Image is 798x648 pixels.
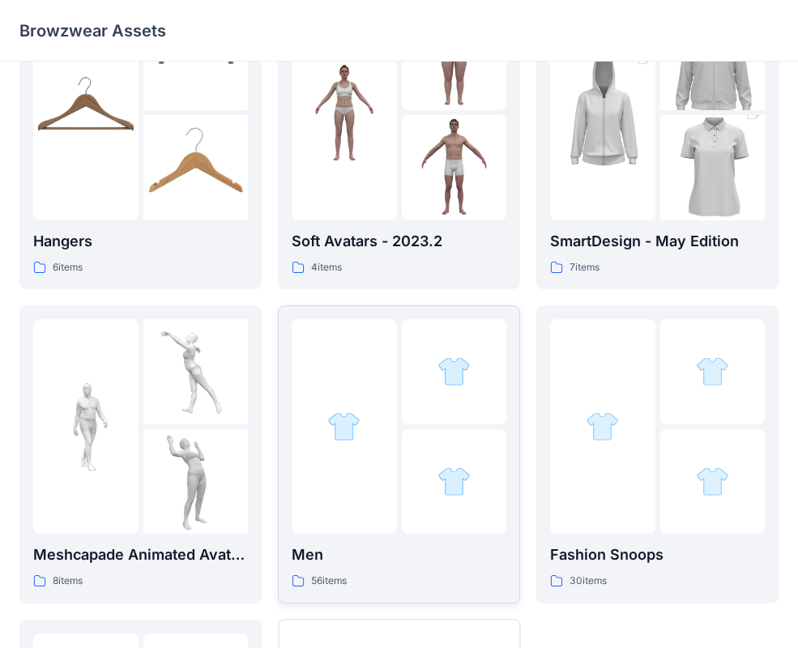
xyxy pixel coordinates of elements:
[143,115,249,220] img: folder 3
[19,305,262,603] a: folder 1folder 2folder 3Meshcapade Animated Avatars8items
[696,355,729,388] img: folder 2
[550,34,655,191] img: folder 1
[696,465,729,498] img: folder 3
[660,89,766,246] img: folder 3
[19,19,166,42] p: Browzwear Assets
[570,573,607,590] p: 30 items
[278,305,520,603] a: folder 1folder 2folder 3Men56items
[53,259,83,276] p: 6 items
[550,230,765,253] p: SmartDesign - May Edition
[33,374,139,480] img: folder 1
[437,465,471,498] img: folder 3
[33,60,139,165] img: folder 1
[292,60,397,165] img: folder 1
[143,319,249,424] img: folder 2
[292,544,506,566] p: Men
[586,410,619,443] img: folder 1
[536,305,779,603] a: folder 1folder 2folder 3Fashion Snoops30items
[33,544,248,566] p: Meshcapade Animated Avatars
[550,544,765,566] p: Fashion Snoops
[327,410,361,443] img: folder 1
[292,230,506,253] p: Soft Avatars - 2023.2
[53,573,83,590] p: 8 items
[33,230,248,253] p: Hangers
[311,259,342,276] p: 4 items
[437,355,471,388] img: folder 2
[143,429,249,535] img: folder 3
[570,259,600,276] p: 7 items
[402,115,507,220] img: folder 3
[311,573,347,590] p: 56 items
